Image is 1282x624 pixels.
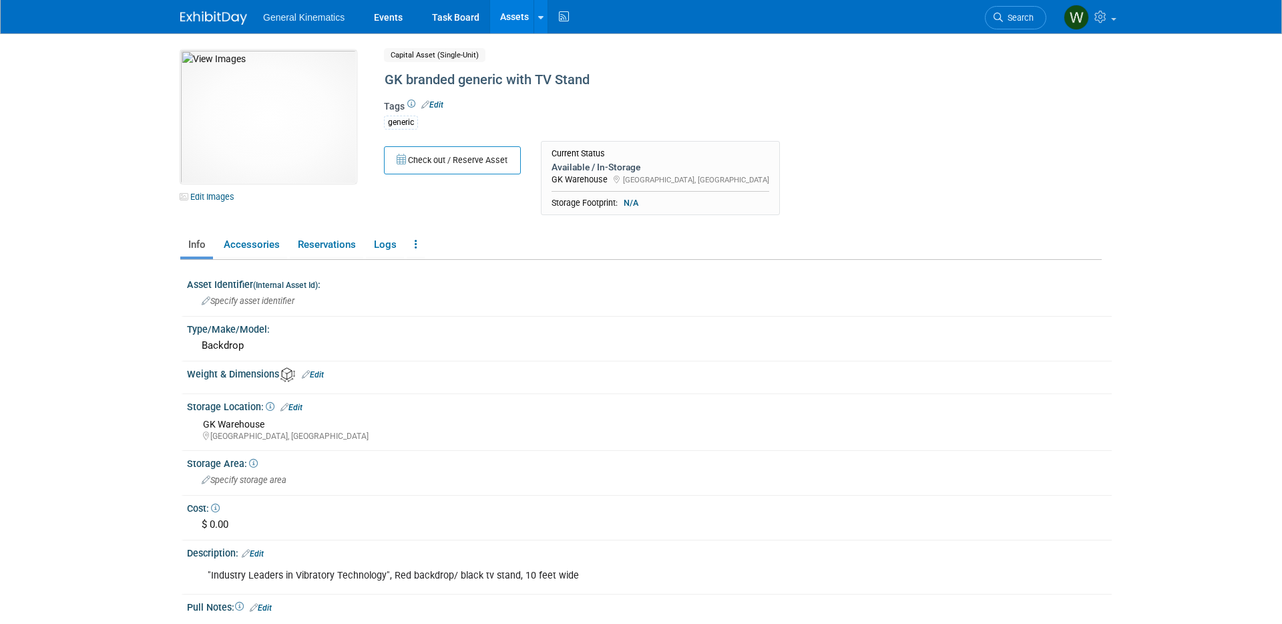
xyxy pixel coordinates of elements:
button: Check out / Reserve Asset [384,146,521,174]
a: Edit [280,403,302,412]
a: Edit [421,100,443,110]
a: Accessories [216,233,287,257]
div: $ 0.00 [197,514,1102,535]
a: Info [180,233,213,257]
div: Cost: [187,498,1112,515]
div: Current Status [552,148,769,159]
a: Logs [366,233,404,257]
img: Whitney Swanson [1064,5,1089,30]
div: Type/Make/Model: [187,319,1112,336]
span: Capital Asset (Single-Unit) [384,48,485,62]
div: generic [384,116,418,130]
div: Storage Location: [187,397,1112,414]
a: Edit [302,370,324,379]
span: [GEOGRAPHIC_DATA], [GEOGRAPHIC_DATA] [623,175,769,184]
div: Tags [384,100,992,138]
span: Specify asset identifier [202,296,294,306]
div: Weight & Dimensions [187,364,1112,382]
small: (Internal Asset Id) [253,281,318,290]
div: Description: [187,543,1112,561]
div: Storage Footprint: [552,197,769,209]
div: "Industry Leaders in Vibratory Technology", Red backdrop/ black tv stand, 10 feet wide [198,563,937,589]
span: General Kinematics [263,12,345,23]
div: GK branded generic with TV Stand [380,68,992,92]
span: Specify storage area [202,475,286,485]
div: Backdrop [197,335,1102,356]
span: N/A [620,197,642,209]
img: View Images [180,50,357,184]
span: GK Warehouse [552,174,608,184]
a: Reservations [290,233,363,257]
span: Storage Area: [187,458,258,469]
a: Search [985,6,1046,29]
span: Search [1003,13,1034,23]
a: Edit Images [180,188,240,205]
div: Pull Notes: [187,597,1112,615]
div: Available / In-Storage [552,161,769,173]
img: ExhibitDay [180,11,247,25]
div: [GEOGRAPHIC_DATA], [GEOGRAPHIC_DATA] [203,431,1102,442]
a: Edit [242,549,264,559]
span: GK Warehouse [203,419,264,430]
a: Edit [250,603,272,613]
div: Asset Identifier : [187,275,1112,291]
img: Asset Weight and Dimensions [280,367,295,382]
